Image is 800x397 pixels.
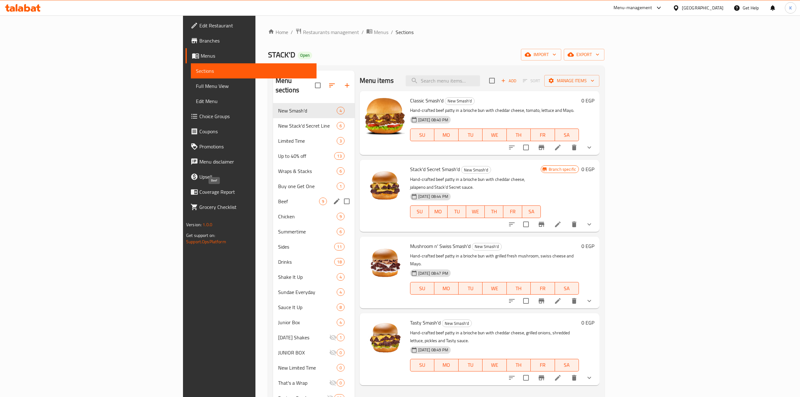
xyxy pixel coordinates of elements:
span: Get support on: [186,231,215,239]
span: 6 [337,168,344,174]
a: Choice Groups [186,109,317,124]
span: Stack'd Secret Smash'd [410,164,460,174]
span: Sauce It Up [278,303,337,311]
span: SU [413,130,432,140]
a: Coverage Report [186,184,317,199]
button: FR [503,205,522,218]
div: Ramadan Shakes [278,334,329,341]
span: TU [461,360,480,370]
button: WE [483,359,506,371]
div: items [337,364,345,371]
button: FR [531,129,555,141]
span: Select to update [519,294,533,308]
span: Restaurants management [303,28,359,36]
span: TH [487,207,501,216]
span: 1.0.0 [203,221,212,229]
span: [DATE] 08:47 PM [416,270,451,276]
button: SA [555,359,579,371]
span: 9 [337,214,344,220]
p: Hand-crafted beef patty in a brioche bun with cheddar cheese, jalapeno and Stack'd Secret sauce. [410,175,541,191]
div: Sundae Everyday [278,288,337,296]
button: Branch-specific-item [534,370,549,385]
nav: breadcrumb [268,28,604,36]
span: FR [533,360,552,370]
button: TU [448,205,466,218]
div: items [337,228,345,235]
div: New Stack'd Secret Line [278,122,337,129]
span: New Smash'd [461,166,491,174]
div: New Smash'd [278,107,337,114]
span: Sections [396,28,414,36]
div: items [337,167,345,175]
span: 6 [337,229,344,235]
button: TU [459,359,483,371]
span: 0 [337,365,344,371]
div: items [337,379,345,387]
span: SA [557,130,576,140]
button: SU [410,129,434,141]
div: New Limited Time [278,364,337,371]
h6: 0 EGP [581,242,594,250]
div: That's a Wrap [278,379,329,387]
div: New Limited Time0 [273,360,355,375]
span: Edit Restaurant [199,22,311,29]
span: Select to update [519,371,533,384]
span: Limited Time [278,137,337,145]
span: Tasty Smash'd [410,318,441,327]
div: Sauce It Up8 [273,300,355,315]
span: 4 [337,274,344,280]
div: Drinks18 [273,254,355,269]
button: TH [485,205,503,218]
span: Menus [374,28,388,36]
p: Hand-crafted beef patty in a brioche bun with cheddar cheese, grilled onions, shredded lettuce, p... [410,329,579,345]
span: WE [485,360,504,370]
span: Add item [499,76,519,86]
div: Shake It Up [278,273,337,281]
span: Up to 40% off [278,152,334,160]
button: import [521,49,561,60]
button: TH [507,282,531,295]
div: Sides11 [273,239,355,254]
span: Add [500,77,517,84]
span: Menus [201,52,311,60]
button: MO [429,205,448,218]
span: 8 [337,304,344,310]
h6: 0 EGP [581,96,594,105]
div: Sundae Everyday4 [273,285,355,300]
h6: 0 EGP [581,165,594,174]
span: SU [413,207,426,216]
svg: Show Choices [586,374,593,382]
div: New Smash'd4 [273,103,355,118]
span: 13 [334,153,344,159]
button: TH [507,129,531,141]
span: TU [461,130,480,140]
a: Edit menu item [554,221,562,228]
div: [DATE] Shakes1 [273,330,355,345]
span: 4 [337,289,344,295]
div: Junior Box [278,319,337,326]
button: delete [567,217,582,232]
p: Hand-crafted beef patty in a brioche bun with grilled fresh mushroom, swiss cheese and Mayo. [410,252,579,268]
div: Chicken9 [273,209,355,224]
a: Edit menu item [554,374,562,382]
button: SA [555,282,579,295]
button: export [564,49,604,60]
span: Menu disclaimer [199,158,311,165]
span: Drinks [278,258,334,266]
div: Limited Time3 [273,133,355,148]
span: Wraps & Stacks [278,167,337,175]
span: MO [437,360,456,370]
span: Select section first [519,76,544,86]
span: Summertime [278,228,337,235]
button: TU [459,129,483,141]
svg: Show Choices [586,221,593,228]
h2: Menu items [360,76,394,85]
span: MO [437,130,456,140]
svg: Inactive section [329,379,337,387]
button: FR [531,359,555,371]
button: MO [434,282,458,295]
img: Stack'd Secret Smash'd [365,165,405,205]
span: Upsell [199,173,311,181]
div: items [334,152,344,160]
